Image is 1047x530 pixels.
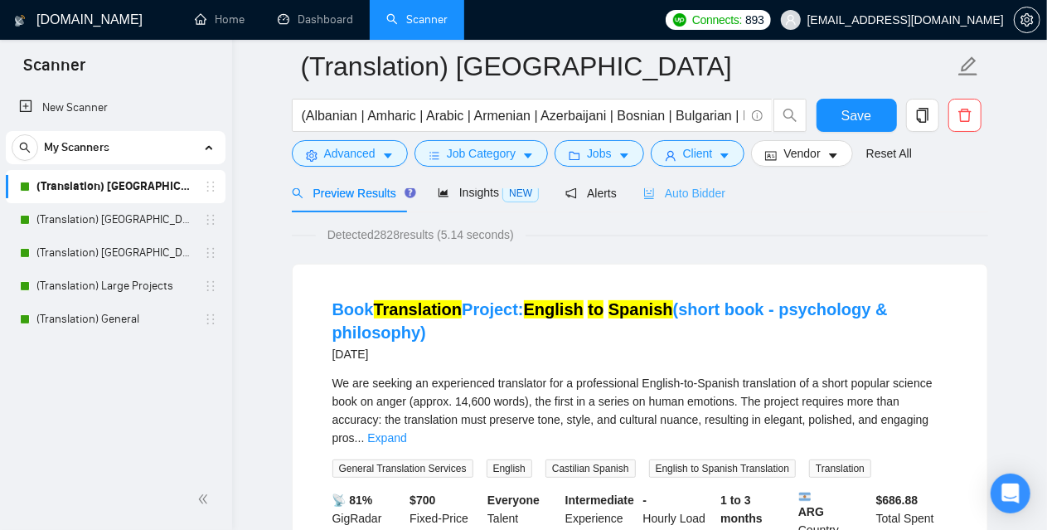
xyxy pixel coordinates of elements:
[306,149,317,162] span: setting
[809,459,871,478] span: Translation
[332,459,473,478] span: General Translation Services
[751,140,852,167] button: idcardVendorcaret-down
[302,105,744,126] input: Search Freelance Jobs...
[957,56,979,77] span: edit
[565,187,617,200] span: Alerts
[587,144,612,163] span: Jobs
[292,140,408,167] button: settingAdvancedcaret-down
[799,491,811,503] img: 🇦🇷
[906,99,939,132] button: copy
[403,185,418,200] div: Tooltip anchor
[324,144,376,163] span: Advanced
[907,108,938,123] span: copy
[545,459,636,478] span: Castilian Spanish
[278,12,353,27] a: dashboardDashboard
[332,300,888,342] a: BookTranslationProject:English to Spanish(short book - psychology & philosophy)
[36,170,194,203] a: (Translation) [GEOGRAPHIC_DATA]
[720,494,763,525] b: 1 to 3 months
[204,246,217,260] span: holder
[332,494,373,507] b: 📡 81%
[817,99,897,132] button: Save
[673,13,686,27] img: upwork-logo.png
[991,474,1030,513] div: Open Intercom Messenger
[774,108,806,123] span: search
[6,131,225,336] li: My Scanners
[765,149,777,162] span: idcard
[1015,13,1040,27] span: setting
[665,149,676,162] span: user
[876,494,919,507] b: $ 686.88
[197,491,214,508] span: double-left
[10,53,99,88] span: Scanner
[1014,7,1040,33] button: setting
[19,91,212,124] a: New Scanner
[386,12,448,27] a: searchScanner
[643,187,725,200] span: Auto Bidder
[608,300,673,318] mark: Spanish
[367,431,406,445] a: Expand
[6,91,225,124] li: New Scanner
[692,11,742,29] span: Connects:
[643,494,647,507] b: -
[949,108,981,123] span: delete
[12,134,38,161] button: search
[502,184,539,202] span: NEW
[438,187,449,198] span: area-chart
[410,494,435,507] b: $ 700
[651,140,745,167] button: userClientcaret-down
[195,12,245,27] a: homeHome
[798,491,870,518] b: ARG
[569,149,580,162] span: folder
[447,144,516,163] span: Job Category
[204,280,217,293] span: holder
[332,374,948,447] div: We are seeking an experienced translator for a professional English-to-Spanish translation of a s...
[649,459,796,478] span: English to Spanish Translation
[12,142,37,153] span: search
[588,300,603,318] mark: to
[382,149,394,162] span: caret-down
[487,459,532,478] span: English
[414,140,548,167] button: barsJob Categorycaret-down
[773,99,807,132] button: search
[355,431,365,445] span: ...
[618,149,630,162] span: caret-down
[524,300,584,318] mark: English
[487,494,540,507] b: Everyone
[783,144,820,163] span: Vendor
[36,236,194,270] a: (Translation) [GEOGRAPHIC_DATA]
[14,7,26,34] img: logo
[316,226,526,244] span: Detected 2828 results (5.14 seconds)
[438,186,539,199] span: Insights
[44,131,109,164] span: My Scanners
[745,11,763,29] span: 893
[841,105,871,126] span: Save
[1014,13,1040,27] a: setting
[292,187,411,200] span: Preview Results
[555,140,644,167] button: folderJobscaret-down
[785,14,797,26] span: user
[522,149,534,162] span: caret-down
[301,46,954,87] input: Scanner name...
[332,377,933,445] span: We are seeking an experienced translator for a professional English-to-Spanish translation of a s...
[374,300,463,318] mark: Translation
[565,187,577,199] span: notification
[204,213,217,226] span: holder
[292,187,303,199] span: search
[948,99,982,132] button: delete
[827,149,839,162] span: caret-down
[36,203,194,236] a: (Translation) [GEOGRAPHIC_DATA]
[565,494,634,507] b: Intermediate
[719,149,730,162] span: caret-down
[332,344,948,364] div: [DATE]
[752,110,763,121] span: info-circle
[866,144,912,163] a: Reset All
[36,270,194,303] a: (Translation) Large Projects
[36,303,194,336] a: (Translation) General
[643,187,655,199] span: robot
[204,180,217,193] span: holder
[683,144,713,163] span: Client
[429,149,440,162] span: bars
[204,313,217,326] span: holder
